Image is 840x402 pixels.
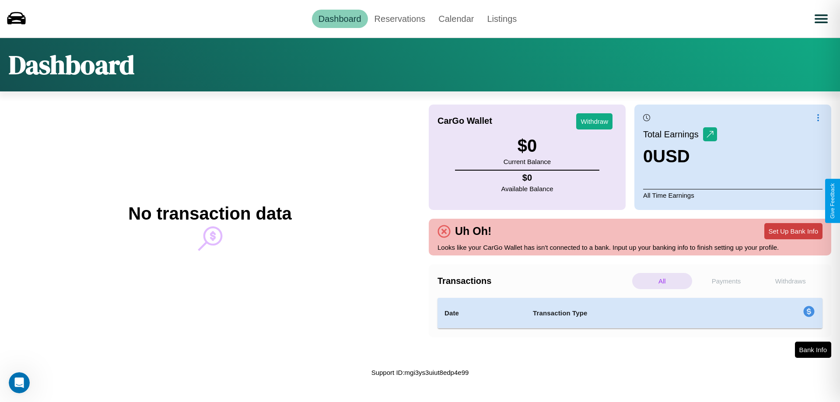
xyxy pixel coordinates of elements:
[451,225,496,238] h4: Uh Oh!
[643,126,703,142] p: Total Earnings
[696,273,756,289] p: Payments
[128,204,291,224] h2: No transaction data
[501,183,553,195] p: Available Balance
[437,116,492,126] h4: CarGo Wallet
[504,136,551,156] h3: $ 0
[501,173,553,183] h4: $ 0
[829,183,836,219] div: Give Feedback
[809,7,833,31] button: Open menu
[437,298,822,329] table: simple table
[760,273,820,289] p: Withdraws
[437,276,630,286] h4: Transactions
[437,241,822,253] p: Looks like your CarGo Wallet has isn't connected to a bank. Input up your banking info to finish ...
[643,189,822,201] p: All Time Earnings
[632,273,692,289] p: All
[432,10,480,28] a: Calendar
[371,367,469,378] p: Support ID: mgi3ys3uiut8edp4e99
[504,156,551,168] p: Current Balance
[444,308,519,318] h4: Date
[9,372,30,393] iframe: Intercom live chat
[795,342,831,358] button: Bank Info
[9,47,134,83] h1: Dashboard
[533,308,731,318] h4: Transaction Type
[368,10,432,28] a: Reservations
[643,147,717,166] h3: 0 USD
[576,113,612,129] button: Withdraw
[480,10,523,28] a: Listings
[312,10,368,28] a: Dashboard
[764,223,822,239] button: Set Up Bank Info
